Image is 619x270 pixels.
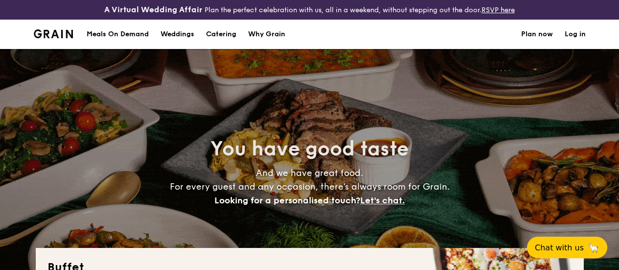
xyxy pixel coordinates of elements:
button: Chat with us🦙 [527,237,607,258]
span: 🦙 [588,242,599,253]
div: Weddings [160,20,194,49]
a: Catering [200,20,242,49]
span: You have good taste [210,137,409,161]
a: Plan now [521,20,553,49]
div: Plan the perfect celebration with us, all in a weekend, without stepping out the door. [103,4,516,16]
img: Grain [34,29,73,38]
div: Meals On Demand [87,20,149,49]
h1: Catering [206,20,236,49]
span: Let's chat. [360,195,405,206]
span: And we have great food. For every guest and any occasion, there’s always room for Grain. [170,168,450,206]
a: Weddings [155,20,200,49]
a: RSVP here [481,6,515,14]
a: Why Grain [242,20,291,49]
a: Log in [565,20,586,49]
span: Looking for a personalised touch? [214,195,360,206]
div: Why Grain [248,20,285,49]
a: Logotype [34,29,73,38]
a: Meals On Demand [81,20,155,49]
h4: A Virtual Wedding Affair [104,4,203,16]
span: Chat with us [535,243,584,252]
